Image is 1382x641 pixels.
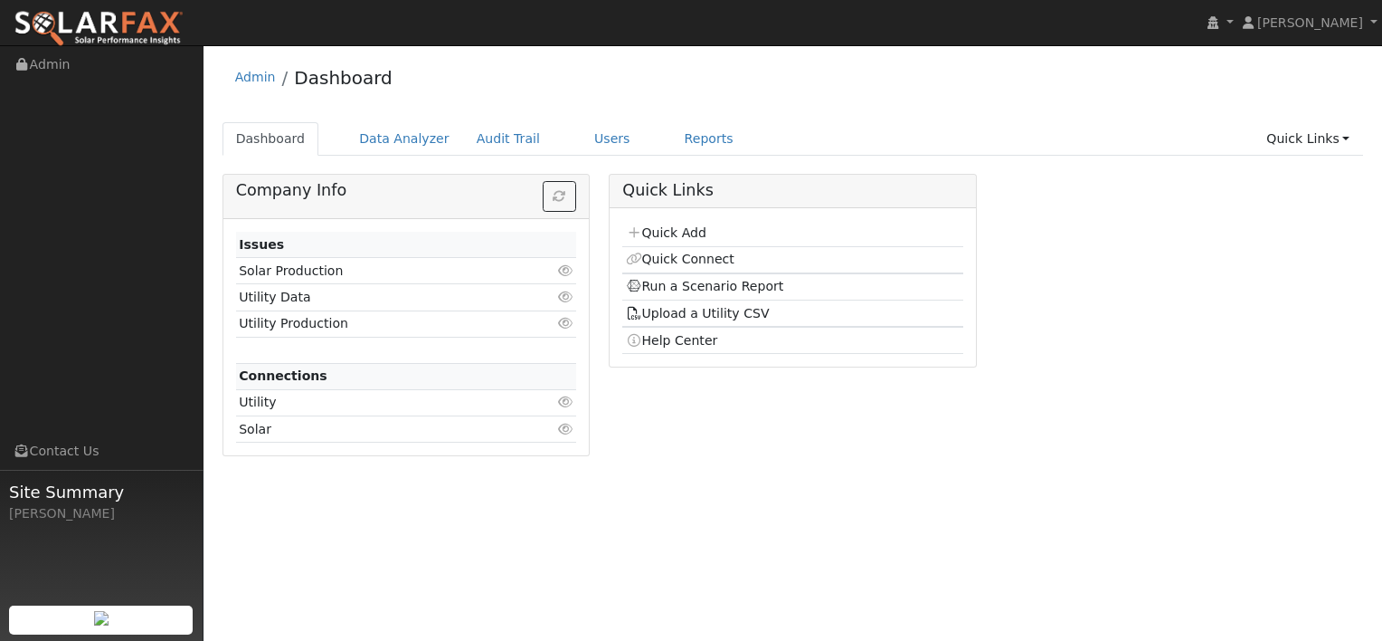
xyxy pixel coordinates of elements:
[557,264,573,277] i: Click to view
[557,291,573,303] i: Click to view
[1257,15,1363,30] span: [PERSON_NAME]
[222,122,319,156] a: Dashboard
[94,611,109,626] img: retrieve
[626,333,718,348] a: Help Center
[345,122,463,156] a: Data Analyzer
[671,122,747,156] a: Reports
[236,181,576,200] h5: Company Info
[626,225,706,240] a: Quick Add
[294,67,393,89] a: Dashboard
[557,317,573,330] i: Click to view
[581,122,644,156] a: Users
[1253,122,1363,156] a: Quick Links
[463,122,554,156] a: Audit Trail
[239,368,327,383] strong: Connections
[557,423,573,435] i: Click to view
[235,70,276,84] a: Admin
[9,504,194,523] div: [PERSON_NAME]
[626,252,734,266] a: Quick Connect
[14,10,184,48] img: SolarFax
[239,237,284,252] strong: Issues
[236,416,522,443] td: Solar
[557,396,573,408] i: Click to view
[236,311,522,337] td: Utility Production
[236,284,522,311] td: Utility Data
[626,279,784,293] a: Run a Scenario Report
[236,258,522,284] td: Solar Production
[622,181,962,200] h5: Quick Links
[626,306,770,320] a: Upload a Utility CSV
[236,389,522,416] td: Utility
[9,480,194,504] span: Site Summary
